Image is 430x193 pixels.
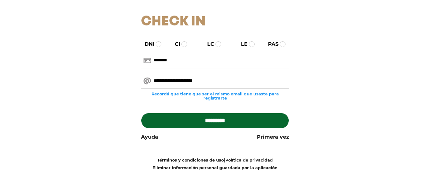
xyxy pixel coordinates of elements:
label: LC [201,40,214,48]
a: Ayuda [141,133,158,141]
div: | [136,156,294,171]
small: Recordá que tiene que ser el mismo email que usaste para registrarte [141,92,289,100]
a: Eliminar información personal guardada por la aplicación [152,165,278,170]
a: Política de privacidad [225,158,273,162]
label: DNI [139,40,154,48]
label: LE [235,40,248,48]
label: PAS [262,40,278,48]
a: Términos y condiciones de uso [157,158,224,162]
h1: Check In [141,14,289,30]
a: Primera vez [257,133,289,141]
label: CI [169,40,180,48]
